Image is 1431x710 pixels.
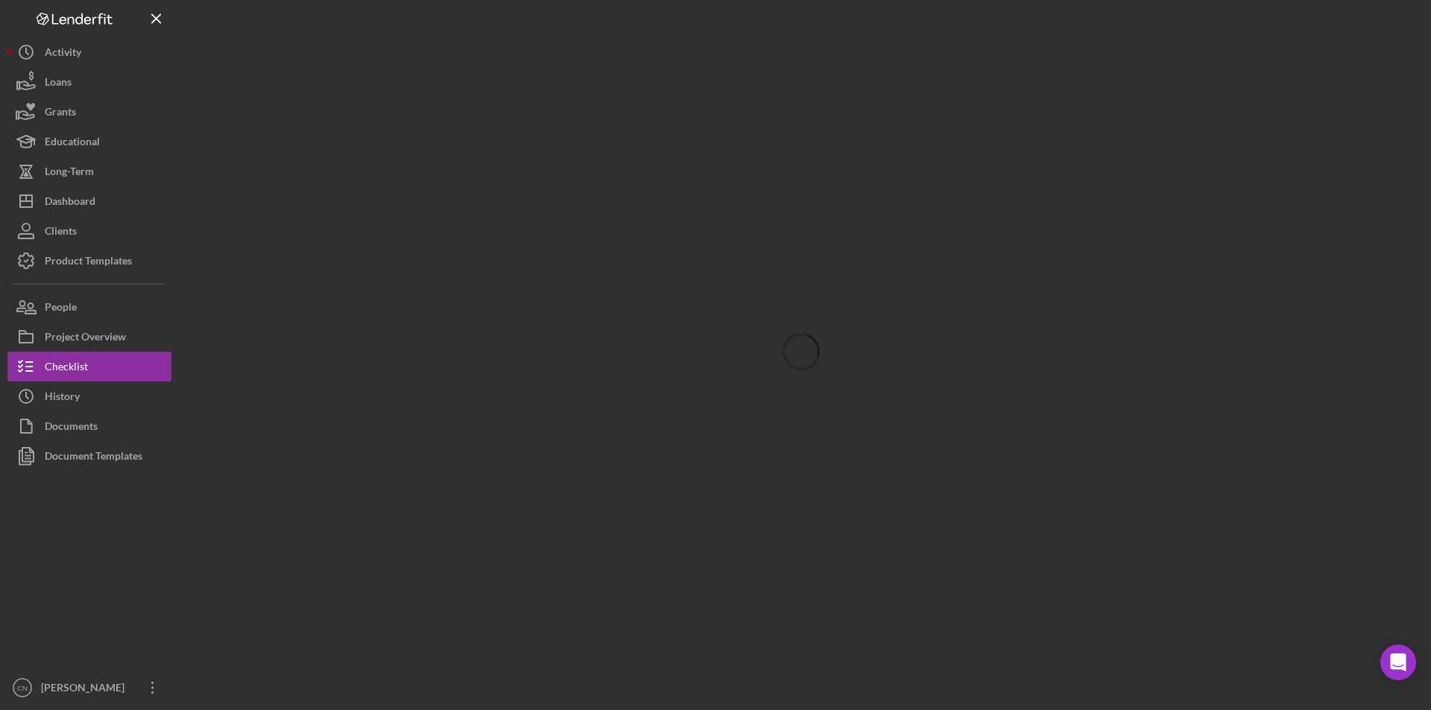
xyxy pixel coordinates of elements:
div: Checklist [45,352,88,385]
div: History [45,381,80,415]
button: People [7,292,171,322]
button: Educational [7,127,171,156]
button: Project Overview [7,322,171,352]
div: Documents [45,411,98,445]
div: People [45,292,77,326]
button: Clients [7,216,171,246]
button: Product Templates [7,246,171,276]
button: Document Templates [7,441,171,471]
button: History [7,381,171,411]
div: Project Overview [45,322,126,355]
div: Loans [45,67,72,101]
div: Dashboard [45,186,95,220]
div: Grants [45,97,76,130]
div: Document Templates [45,441,142,475]
div: [PERSON_NAME] [37,673,134,706]
button: Grants [7,97,171,127]
div: Activity [45,37,81,71]
button: Loans [7,67,171,97]
text: CN [17,684,28,692]
div: Open Intercom Messenger [1380,644,1416,680]
button: Long-Term [7,156,171,186]
div: Long-Term [45,156,94,190]
button: CN[PERSON_NAME] [7,673,171,703]
div: Clients [45,216,77,250]
button: Activity [7,37,171,67]
button: Documents [7,411,171,441]
button: Dashboard [7,186,171,216]
button: Checklist [7,352,171,381]
div: Educational [45,127,100,160]
div: Product Templates [45,246,132,279]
